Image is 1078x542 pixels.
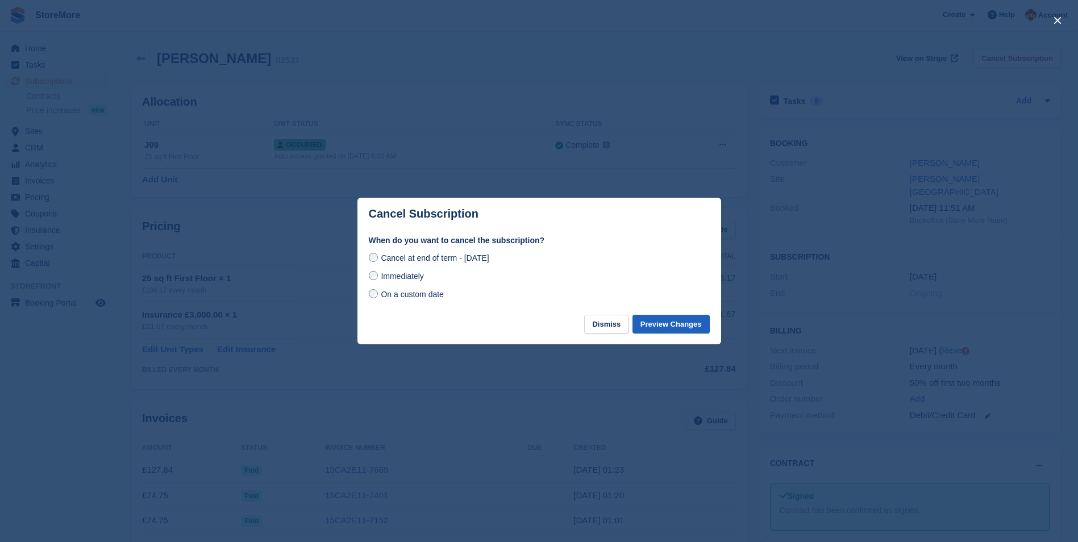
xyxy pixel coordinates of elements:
button: Preview Changes [632,315,710,333]
span: Immediately [381,272,423,281]
label: When do you want to cancel the subscription? [369,235,710,247]
button: Dismiss [584,315,629,333]
input: Immediately [369,271,378,280]
input: On a custom date [369,289,378,298]
input: Cancel at end of term - [DATE] [369,253,378,262]
button: close [1048,11,1067,30]
span: Cancel at end of term - [DATE] [381,253,489,262]
p: Cancel Subscription [369,207,478,220]
span: On a custom date [381,290,444,299]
